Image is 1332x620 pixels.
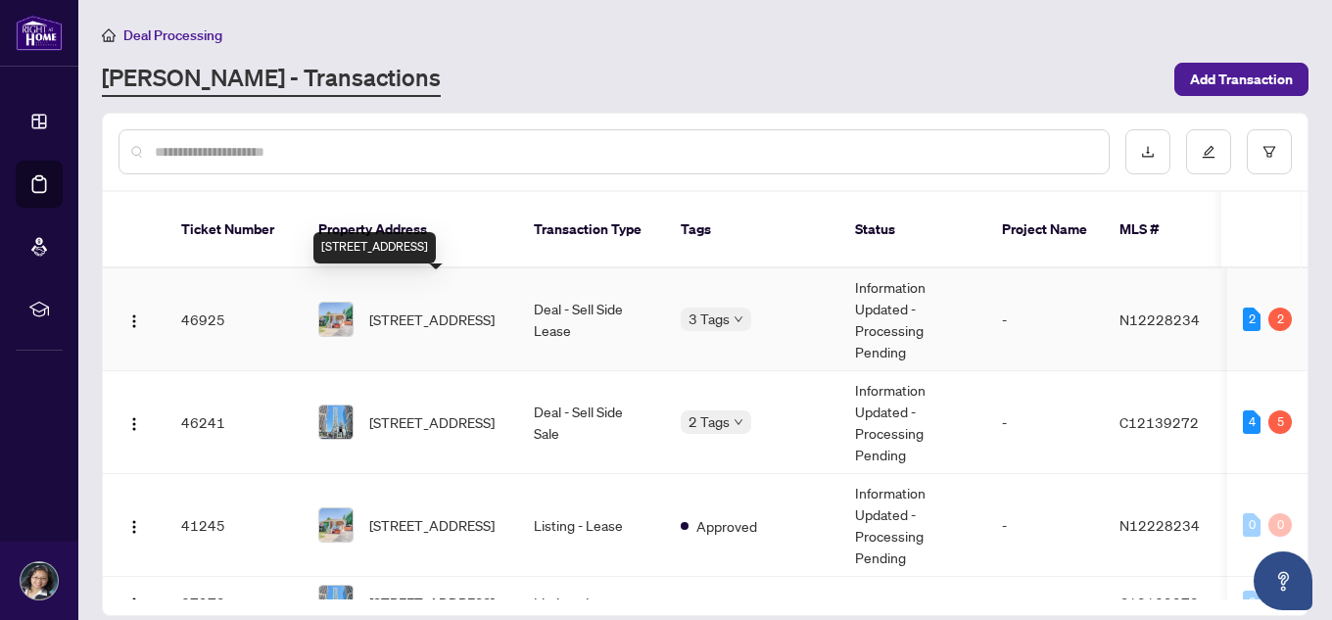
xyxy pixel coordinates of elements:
[1243,410,1261,434] div: 4
[1174,63,1308,96] button: Add Transaction
[102,28,116,42] span: home
[123,26,222,44] span: Deal Processing
[1119,310,1200,328] span: N12228234
[319,405,353,439] img: thumbnail-img
[518,268,665,371] td: Deal - Sell Side Lease
[986,268,1104,371] td: -
[126,519,142,535] img: Logo
[1186,129,1231,174] button: edit
[126,416,142,432] img: Logo
[839,192,986,268] th: Status
[986,474,1104,577] td: -
[1119,413,1199,431] span: C12139272
[119,304,150,335] button: Logo
[1125,129,1170,174] button: download
[518,192,665,268] th: Transaction Type
[1141,145,1155,159] span: download
[1202,145,1215,159] span: edit
[665,192,839,268] th: Tags
[1268,308,1292,331] div: 2
[1243,513,1261,537] div: 0
[1268,410,1292,434] div: 5
[696,593,757,614] span: Approved
[1254,551,1312,610] button: Open asap
[1268,513,1292,537] div: 0
[319,508,353,542] img: thumbnail-img
[689,410,730,433] span: 2 Tags
[16,15,63,51] img: logo
[518,371,665,474] td: Deal - Sell Side Sale
[696,515,757,537] span: Approved
[1243,308,1261,331] div: 2
[313,232,436,263] div: [STREET_ADDRESS]
[1247,129,1292,174] button: filter
[126,313,142,329] img: Logo
[839,371,986,474] td: Information Updated - Processing Pending
[119,509,150,541] button: Logo
[369,411,495,433] span: [STREET_ADDRESS]
[1262,145,1276,159] span: filter
[1104,192,1221,268] th: MLS #
[518,474,665,577] td: Listing - Lease
[1243,591,1261,614] div: 0
[369,514,495,536] span: [STREET_ADDRESS]
[126,596,142,612] img: Logo
[986,371,1104,474] td: -
[319,586,353,619] img: thumbnail-img
[689,308,730,330] span: 3 Tags
[166,474,303,577] td: 41245
[734,314,743,324] span: down
[119,587,150,618] button: Logo
[166,371,303,474] td: 46241
[166,192,303,268] th: Ticket Number
[986,192,1104,268] th: Project Name
[369,592,495,613] span: [STREET_ADDRESS]
[119,406,150,438] button: Logo
[839,474,986,577] td: Information Updated - Processing Pending
[839,268,986,371] td: Information Updated - Processing Pending
[319,303,353,336] img: thumbnail-img
[303,192,518,268] th: Property Address
[1190,64,1293,95] span: Add Transaction
[102,62,441,97] a: [PERSON_NAME] - Transactions
[734,417,743,427] span: down
[1119,516,1200,534] span: N12228234
[21,562,58,599] img: Profile Icon
[1119,594,1199,611] span: C12139272
[166,268,303,371] td: 46925
[369,309,495,330] span: [STREET_ADDRESS]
